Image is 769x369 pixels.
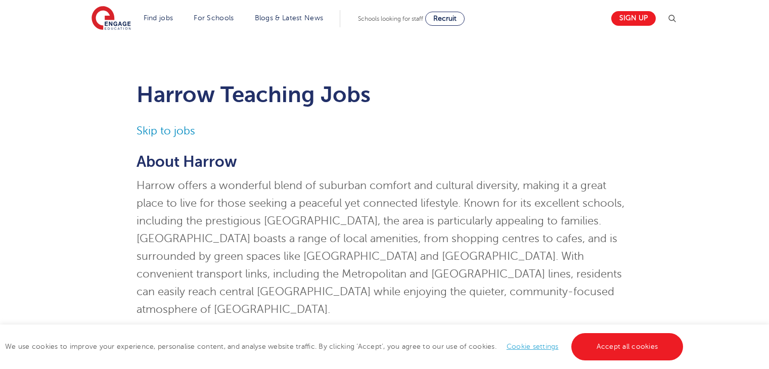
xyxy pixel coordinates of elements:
img: Engage Education [92,6,131,31]
p: Harrow offers a wonderful blend of suburban comfort and cultural diversity, making it a great pla... [137,177,632,318]
a: Cookie settings [507,343,559,350]
a: For Schools [194,14,234,22]
span: Schools looking for staff [358,15,423,22]
h1: Harrow Teaching Jobs [137,82,632,107]
b: About Harrow [137,153,237,170]
a: Sign up [611,11,656,26]
a: Blogs & Latest News [255,14,324,22]
span: Recruit [433,15,457,22]
a: Skip to jobs [137,125,195,137]
a: Recruit [425,12,465,26]
a: Accept all cookies [571,333,684,360]
a: Find jobs [144,14,173,22]
span: We use cookies to improve your experience, personalise content, and analyse website traffic. By c... [5,343,686,350]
